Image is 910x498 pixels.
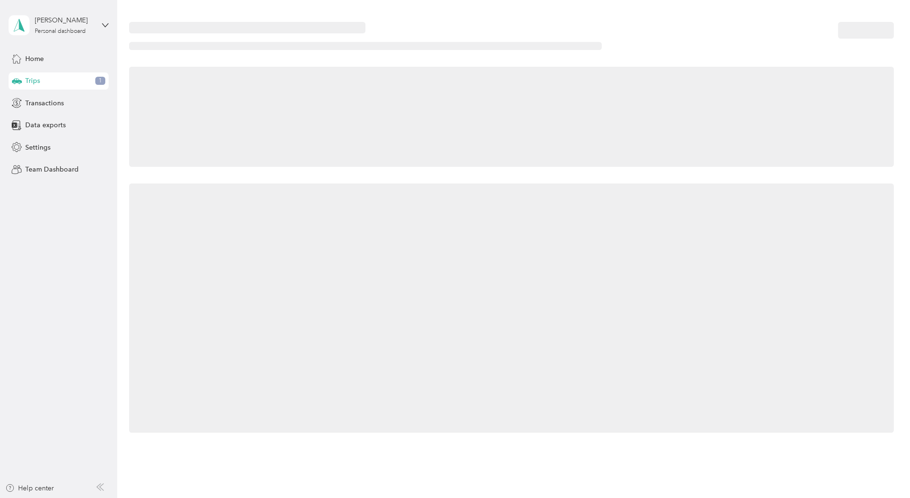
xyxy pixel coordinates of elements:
[25,120,66,130] span: Data exports
[35,15,94,25] div: [PERSON_NAME]
[35,29,86,34] div: Personal dashboard
[95,77,105,85] span: 1
[25,142,51,152] span: Settings
[857,445,910,498] iframe: Everlance-gr Chat Button Frame
[25,76,40,86] span: Trips
[25,164,79,174] span: Team Dashboard
[5,483,54,493] button: Help center
[25,98,64,108] span: Transactions
[25,54,44,64] span: Home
